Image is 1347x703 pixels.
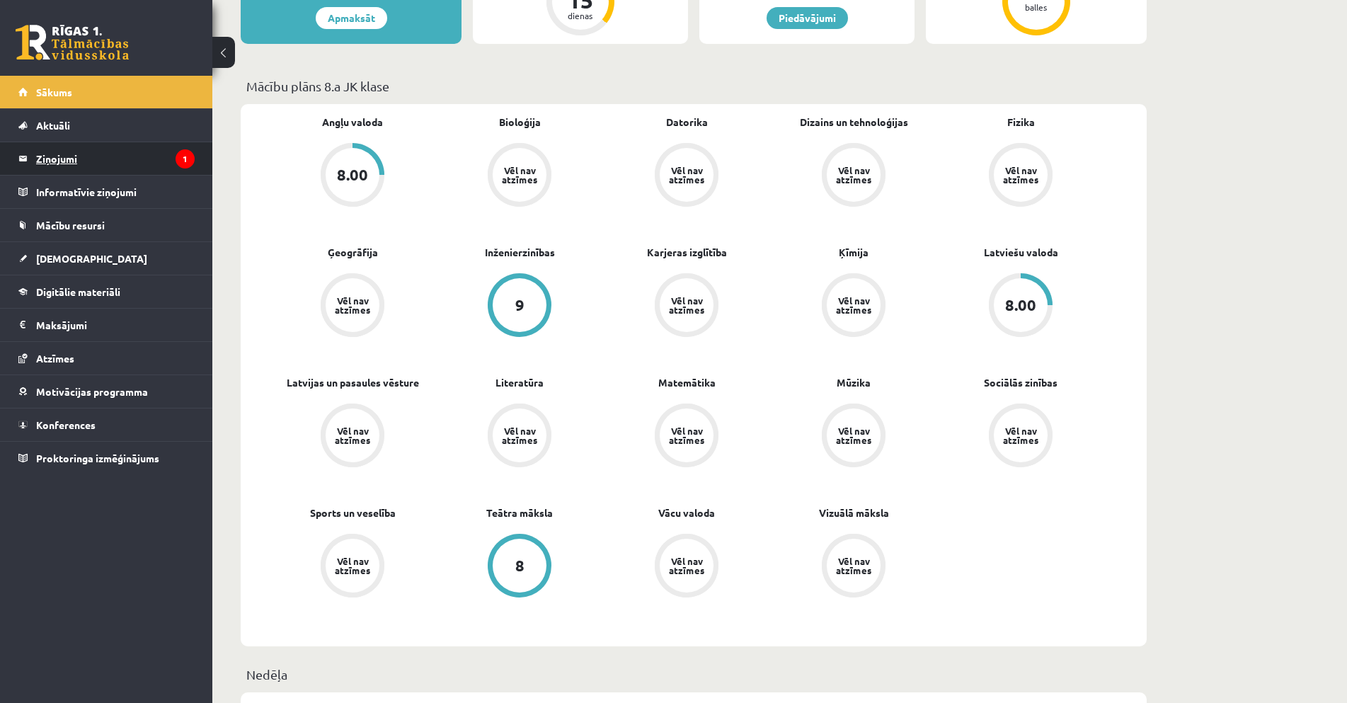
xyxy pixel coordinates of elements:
[316,7,387,29] a: Apmaksāt
[36,252,147,265] span: [DEMOGRAPHIC_DATA]
[16,25,129,60] a: Rīgas 1. Tālmācības vidusskola
[36,176,195,208] legend: Informatīvie ziņojumi
[36,352,74,365] span: Atzīmes
[495,375,544,390] a: Literatūra
[18,209,195,241] a: Mācību resursi
[559,11,602,20] div: dienas
[18,176,195,208] a: Informatīvie ziņojumi
[515,558,525,573] div: 8
[333,556,372,575] div: Vēl nav atzīmes
[667,426,706,445] div: Vēl nav atzīmes
[667,166,706,184] div: Vēl nav atzīmes
[485,245,555,260] a: Inženierzinības
[834,426,873,445] div: Vēl nav atzīmes
[36,285,120,298] span: Digitālie materiāli
[36,86,72,98] span: Sākums
[287,375,419,390] a: Latvijas un pasaules vēsture
[819,505,889,520] a: Vizuālā māksla
[984,245,1058,260] a: Latviešu valoda
[1007,115,1035,130] a: Fizika
[834,296,873,314] div: Vēl nav atzīmes
[647,245,727,260] a: Karjeras izglītība
[770,534,937,600] a: Vēl nav atzīmes
[770,404,937,470] a: Vēl nav atzīmes
[18,375,195,408] a: Motivācijas programma
[18,142,195,175] a: Ziņojumi1
[333,426,372,445] div: Vēl nav atzīmes
[18,242,195,275] a: [DEMOGRAPHIC_DATA]
[333,296,372,314] div: Vēl nav atzīmes
[837,375,871,390] a: Mūzika
[436,404,603,470] a: Vēl nav atzīmes
[666,115,708,130] a: Datorika
[1001,166,1041,184] div: Vēl nav atzīmes
[36,418,96,431] span: Konferences
[839,245,869,260] a: Ķīmija
[18,342,195,375] a: Atzīmes
[246,665,1141,684] p: Nedēļa
[767,7,848,29] a: Piedāvājumi
[337,167,368,183] div: 8.00
[269,404,436,470] a: Vēl nav atzīmes
[36,119,70,132] span: Aktuāli
[36,309,195,341] legend: Maksājumi
[500,166,539,184] div: Vēl nav atzīmes
[176,149,195,168] i: 1
[18,109,195,142] a: Aktuāli
[984,375,1057,390] a: Sociālās zinības
[667,556,706,575] div: Vēl nav atzīmes
[246,76,1141,96] p: Mācību plāns 8.a JK klase
[269,534,436,600] a: Vēl nav atzīmes
[603,273,770,340] a: Vēl nav atzīmes
[603,143,770,210] a: Vēl nav atzīmes
[436,143,603,210] a: Vēl nav atzīmes
[269,273,436,340] a: Vēl nav atzīmes
[18,76,195,108] a: Sākums
[658,505,715,520] a: Vācu valoda
[36,452,159,464] span: Proktoringa izmēģinājums
[800,115,908,130] a: Dizains un tehnoloģijas
[500,426,539,445] div: Vēl nav atzīmes
[36,385,148,398] span: Motivācijas programma
[937,143,1104,210] a: Vēl nav atzīmes
[658,375,716,390] a: Matemātika
[603,534,770,600] a: Vēl nav atzīmes
[36,219,105,232] span: Mācību resursi
[1005,297,1036,313] div: 8.00
[515,297,525,313] div: 9
[18,408,195,441] a: Konferences
[937,404,1104,470] a: Vēl nav atzīmes
[770,273,937,340] a: Vēl nav atzīmes
[1001,426,1041,445] div: Vēl nav atzīmes
[322,115,383,130] a: Angļu valoda
[18,275,195,308] a: Digitālie materiāli
[328,245,378,260] a: Ģeogrāfija
[770,143,937,210] a: Vēl nav atzīmes
[1015,3,1057,11] div: balles
[436,534,603,600] a: 8
[499,115,541,130] a: Bioloģija
[486,505,553,520] a: Teātra māksla
[603,404,770,470] a: Vēl nav atzīmes
[269,143,436,210] a: 8.00
[436,273,603,340] a: 9
[667,296,706,314] div: Vēl nav atzīmes
[18,309,195,341] a: Maksājumi
[937,273,1104,340] a: 8.00
[834,166,873,184] div: Vēl nav atzīmes
[834,556,873,575] div: Vēl nav atzīmes
[310,505,396,520] a: Sports un veselība
[18,442,195,474] a: Proktoringa izmēģinājums
[36,142,195,175] legend: Ziņojumi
